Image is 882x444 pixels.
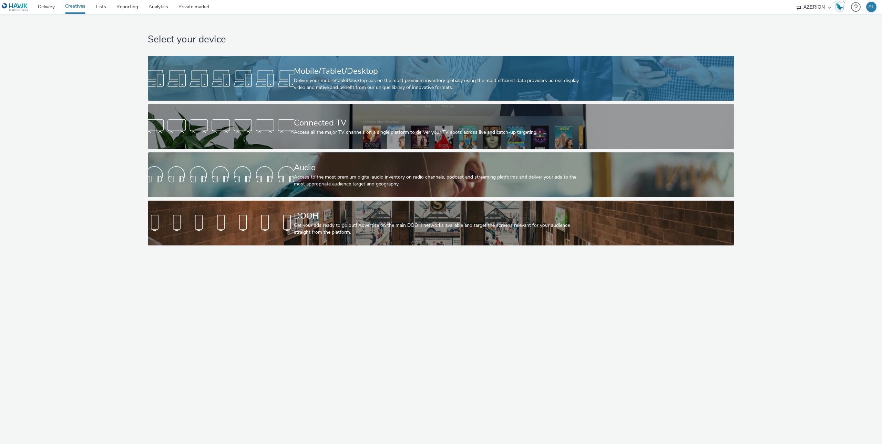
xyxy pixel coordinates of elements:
[294,65,586,77] div: Mobile/Tablet/Desktop
[148,56,734,101] a: Mobile/Tablet/DesktopDeliver your mobile/tablet/desktop ads on the most premium inventory globall...
[148,201,734,245] a: DOOHGet your ads ready to go out! Advertise on the main DOOH networks available and target the sc...
[148,33,734,46] h1: Select your device
[294,210,586,222] div: DOOH
[148,104,734,149] a: Connected TVAccess all the major TV channels on a single platform to deliver your TV spots across...
[294,77,586,91] div: Deliver your mobile/tablet/desktop ads on the most premium inventory globally using the most effi...
[294,117,586,129] div: Connected TV
[294,129,586,136] div: Access all the major TV channels on a single platform to deliver your TV spots across live and ca...
[294,162,586,174] div: Audio
[294,174,586,188] div: Access to the most premium digital audio inventory on radio channels, podcast and streaming platf...
[834,1,845,12] img: Hawk Academy
[294,222,586,236] div: Get your ads ready to go out! Advertise on the main DOOH networks available and target the screen...
[2,3,28,11] img: undefined Logo
[148,152,734,197] a: AudioAccess to the most premium digital audio inventory on radio channels, podcast and streaming ...
[868,2,874,12] div: AL
[834,1,848,12] a: Hawk Academy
